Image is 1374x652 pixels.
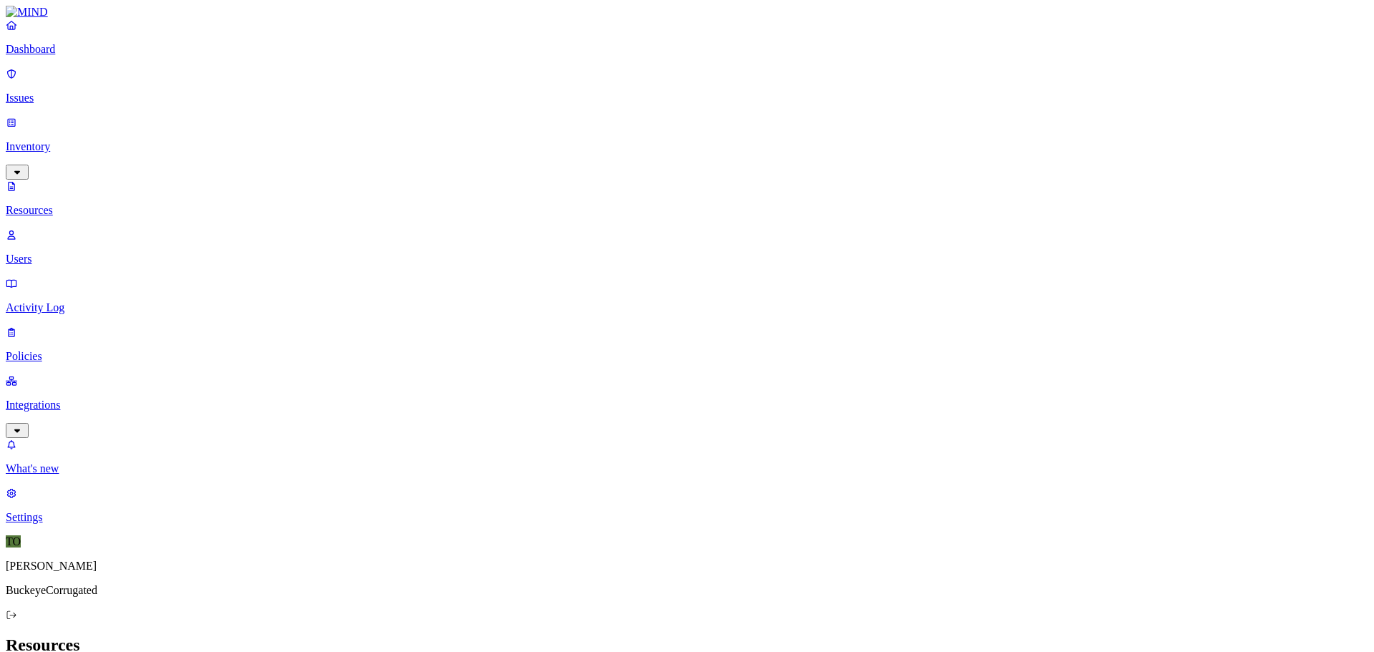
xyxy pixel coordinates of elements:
p: What's new [6,462,1368,475]
p: Policies [6,350,1368,363]
p: Resources [6,204,1368,217]
a: Settings [6,487,1368,524]
a: Users [6,228,1368,266]
a: Integrations [6,374,1368,436]
a: MIND [6,6,1368,19]
a: Policies [6,326,1368,363]
p: Issues [6,92,1368,104]
a: Issues [6,67,1368,104]
p: [PERSON_NAME] [6,560,1368,573]
p: Inventory [6,140,1368,153]
a: Resources [6,180,1368,217]
p: Dashboard [6,43,1368,56]
p: Integrations [6,399,1368,412]
a: Activity Log [6,277,1368,314]
a: Dashboard [6,19,1368,56]
p: BuckeyeCorrugated [6,584,1368,597]
p: Activity Log [6,301,1368,314]
a: Inventory [6,116,1368,177]
p: Users [6,253,1368,266]
span: TO [6,535,21,548]
img: MIND [6,6,48,19]
p: Settings [6,511,1368,524]
a: What's new [6,438,1368,475]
